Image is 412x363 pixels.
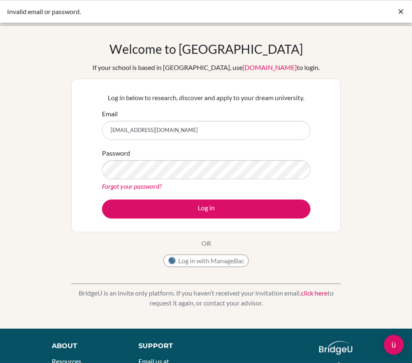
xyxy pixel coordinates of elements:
p: Log in below to research, discover and apply to your dream university. [102,93,310,103]
label: Password [102,148,130,158]
a: [DOMAIN_NAME] [242,63,297,71]
a: Forgot your password? [102,182,162,190]
div: Open Intercom Messenger [384,335,404,355]
h1: Welcome to [GEOGRAPHIC_DATA] [109,41,303,56]
a: click here [301,289,327,297]
div: Invalid email or password. [7,7,281,17]
button: Log in [102,200,310,219]
img: logo_white@2x-f4f0deed5e89b7ecb1c2cc34c3e3d731f90f0f143d5ea2071677605dd97b5244.png [319,341,353,355]
p: OR [201,238,211,248]
div: About [52,341,119,351]
div: If your school is based in [GEOGRAPHIC_DATA], use to login. [92,63,320,72]
p: BridgeU is an invite only platform. If you haven’t received your invitation email, to request it ... [71,288,341,308]
label: Email [102,109,118,119]
div: Support [138,341,199,351]
button: Log in with ManageBac [163,255,249,267]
